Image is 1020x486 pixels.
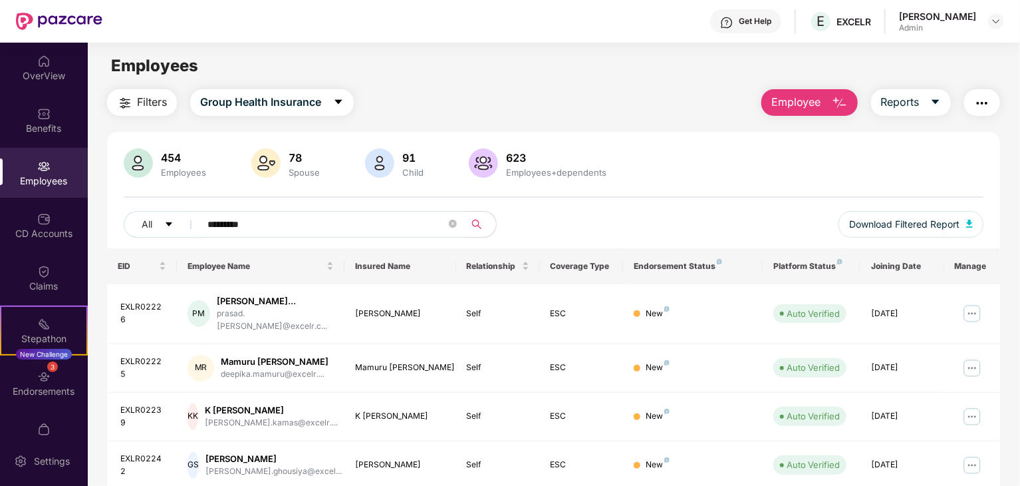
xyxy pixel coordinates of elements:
div: Stepathon [1,332,86,346]
span: Download Filtered Report [849,217,959,232]
img: svg+xml;base64,PHN2ZyBpZD0iQmVuZWZpdHMiIHhtbG5zPSJodHRwOi8vd3d3LnczLm9yZy8yMDAwL3N2ZyIgd2lkdGg9Ij... [37,107,51,121]
div: 3 [47,362,58,372]
img: svg+xml;base64,PHN2ZyB4bWxucz0iaHR0cDovL3d3dy53My5vcmcvMjAwMC9zdmciIHdpZHRoPSIyMSIgaGVpZ2h0PSIyMC... [37,318,51,331]
img: svg+xml;base64,PHN2ZyB4bWxucz0iaHR0cDovL3d3dy53My5vcmcvMjAwMC9zdmciIHdpZHRoPSI4IiBoZWlnaHQ9IjgiIH... [664,306,670,312]
div: 91 [400,151,426,164]
div: EXLR02226 [120,301,166,326]
button: Group Health Insurancecaret-down [190,89,354,116]
img: svg+xml;base64,PHN2ZyB4bWxucz0iaHR0cDovL3d3dy53My5vcmcvMjAwMC9zdmciIHdpZHRoPSI4IiBoZWlnaHQ9IjgiIH... [717,259,722,264]
div: Self [467,459,529,471]
div: [PERSON_NAME]... [217,295,334,308]
img: svg+xml;base64,PHN2ZyB4bWxucz0iaHR0cDovL3d3dy53My5vcmcvMjAwMC9zdmciIHdpZHRoPSI4IiBoZWlnaHQ9IjgiIH... [664,457,670,463]
div: 78 [286,151,322,164]
div: ESC [551,410,613,423]
span: Relationship [467,261,519,272]
img: svg+xml;base64,PHN2ZyB4bWxucz0iaHR0cDovL3d3dy53My5vcmcvMjAwMC9zdmciIHhtbG5zOnhsaW5rPSJodHRwOi8vd3... [124,148,153,178]
div: [PERSON_NAME] [355,308,446,320]
img: svg+xml;base64,PHN2ZyB4bWxucz0iaHR0cDovL3d3dy53My5vcmcvMjAwMC9zdmciIHhtbG5zOnhsaW5rPSJodHRwOi8vd3... [365,148,394,178]
div: K [PERSON_NAME] [205,404,338,417]
img: svg+xml;base64,PHN2ZyB4bWxucz0iaHR0cDovL3d3dy53My5vcmcvMjAwMC9zdmciIHhtbG5zOnhsaW5rPSJodHRwOi8vd3... [832,95,848,111]
div: New Challenge [16,349,72,360]
img: svg+xml;base64,PHN2ZyBpZD0iSG9tZSIgeG1sbnM9Imh0dHA6Ly93d3cudzMub3JnLzIwMDAvc3ZnIiB3aWR0aD0iMjAiIG... [37,55,51,68]
img: svg+xml;base64,PHN2ZyBpZD0iQ2xhaW0iIHhtbG5zPSJodHRwOi8vd3d3LnczLm9yZy8yMDAwL3N2ZyIgd2lkdGg9IjIwIi... [37,265,51,278]
div: Mamuru [PERSON_NAME] [355,362,446,374]
img: svg+xml;base64,PHN2ZyB4bWxucz0iaHR0cDovL3d3dy53My5vcmcvMjAwMC9zdmciIHdpZHRoPSI4IiBoZWlnaHQ9IjgiIH... [664,360,670,365]
div: Admin [899,23,976,33]
span: Employee [771,94,821,111]
div: Child [400,167,426,178]
span: Group Health Insurance [200,94,321,111]
span: Employees [111,56,198,75]
div: Self [467,362,529,374]
div: Auto Verified [787,307,840,320]
div: Self [467,410,529,423]
div: [PERSON_NAME] [205,453,342,465]
div: Auto Verified [787,361,840,374]
div: Auto Verified [787,458,840,471]
div: Self [467,308,529,320]
div: Get Help [739,16,771,27]
div: EXLR02239 [120,404,166,429]
img: New Pazcare Logo [16,13,102,30]
div: New [646,459,670,471]
img: svg+xml;base64,PHN2ZyBpZD0iRW1wbG95ZWVzIiB4bWxucz0iaHR0cDovL3d3dy53My5vcmcvMjAwMC9zdmciIHdpZHRoPS... [37,160,51,173]
button: Reportscaret-down [871,89,951,116]
span: search [463,219,489,230]
img: svg+xml;base64,PHN2ZyBpZD0iSGVscC0zMngzMiIgeG1sbnM9Imh0dHA6Ly93d3cudzMub3JnLzIwMDAvc3ZnIiB3aWR0aD... [720,16,733,29]
button: search [463,211,497,238]
span: E [817,13,825,29]
div: Platform Status [773,261,850,272]
img: svg+xml;base64,PHN2ZyB4bWxucz0iaHR0cDovL3d3dy53My5vcmcvMjAwMC9zdmciIHhtbG5zOnhsaW5rPSJodHRwOi8vd3... [251,148,281,178]
img: svg+xml;base64,PHN2ZyBpZD0iTXlfT3JkZXJzIiBkYXRhLW5hbWU9Ik15IE9yZGVycyIgeG1sbnM9Imh0dHA6Ly93d3cudz... [37,423,51,436]
th: EID [107,248,177,284]
span: caret-down [333,97,344,109]
span: EID [118,261,156,272]
img: manageButton [961,358,983,379]
div: deepika.mamuru@excelr.... [221,368,328,381]
span: close-circle [449,218,457,231]
img: svg+xml;base64,PHN2ZyB4bWxucz0iaHR0cDovL3d3dy53My5vcmcvMjAwMC9zdmciIHdpZHRoPSIyNCIgaGVpZ2h0PSIyNC... [974,95,990,111]
div: [PERSON_NAME] [899,10,976,23]
img: manageButton [961,406,983,427]
div: 454 [158,151,209,164]
div: [PERSON_NAME].ghousiya@excel... [205,465,342,478]
span: All [142,217,152,232]
div: Auto Verified [787,409,840,423]
div: New [646,410,670,423]
img: svg+xml;base64,PHN2ZyBpZD0iQ0RfQWNjb3VudHMiIGRhdGEtbmFtZT0iQ0QgQWNjb3VudHMiIHhtbG5zPSJodHRwOi8vd3... [37,212,51,226]
th: Employee Name [177,248,344,284]
button: Filters [107,89,177,116]
div: [PERSON_NAME].kamas@excelr.... [205,417,338,429]
img: manageButton [961,303,983,324]
button: Allcaret-down [124,211,205,238]
span: caret-down [930,97,941,109]
th: Insured Name [344,248,456,284]
div: Endorsement Status [634,261,752,272]
div: [DATE] [871,410,934,423]
th: Coverage Type [540,248,624,284]
th: Manage [944,248,1000,284]
div: K [PERSON_NAME] [355,410,446,423]
div: PM [188,300,210,327]
img: svg+xml;base64,PHN2ZyB4bWxucz0iaHR0cDovL3d3dy53My5vcmcvMjAwMC9zdmciIHhtbG5zOnhsaW5rPSJodHRwOi8vd3... [966,220,973,228]
div: New [646,362,670,374]
div: Employees [158,167,209,178]
div: MR [188,355,214,381]
span: Filters [137,94,167,111]
span: caret-down [164,220,174,230]
div: EXLR02242 [120,453,166,478]
div: EXLR02225 [120,356,166,381]
span: close-circle [449,220,457,228]
span: Employee Name [188,261,324,272]
div: Employees+dependents [503,167,609,178]
button: Employee [761,89,858,116]
img: svg+xml;base64,PHN2ZyB4bWxucz0iaHR0cDovL3d3dy53My5vcmcvMjAwMC9zdmciIHdpZHRoPSI4IiBoZWlnaHQ9IjgiIH... [837,259,842,264]
div: ESC [551,362,613,374]
img: svg+xml;base64,PHN2ZyBpZD0iRW5kb3JzZW1lbnRzIiB4bWxucz0iaHR0cDovL3d3dy53My5vcmcvMjAwMC9zdmciIHdpZH... [37,370,51,383]
img: svg+xml;base64,PHN2ZyB4bWxucz0iaHR0cDovL3d3dy53My5vcmcvMjAwMC9zdmciIHhtbG5zOnhsaW5rPSJodHRwOi8vd3... [469,148,498,178]
img: svg+xml;base64,PHN2ZyBpZD0iRHJvcGRvd24tMzJ4MzIiIHhtbG5zPSJodHRwOi8vd3d3LnczLm9yZy8yMDAwL3N2ZyIgd2... [991,16,1001,27]
th: Relationship [456,248,540,284]
div: EXCELR [836,15,871,28]
div: 623 [503,151,609,164]
div: ESC [551,308,613,320]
